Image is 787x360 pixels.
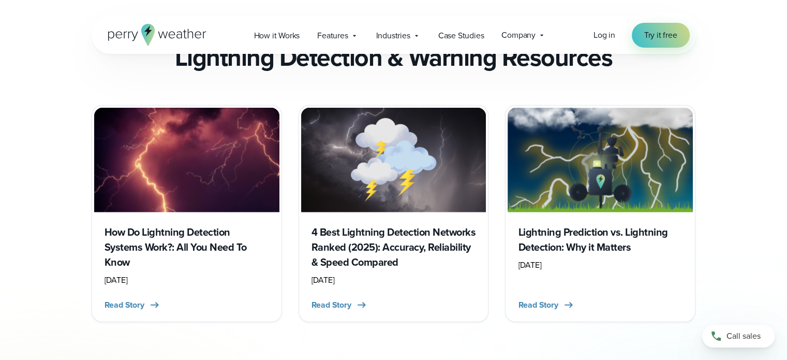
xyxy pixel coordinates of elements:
span: Case Studies [438,30,484,42]
h3: Lightning Prediction vs. Lightning Detection: Why it Matters [518,225,682,255]
h3: Lightning Detection & Warning Resources [175,43,613,72]
img: Lightning Prediction vs. Lightning Detection [508,108,693,212]
h3: How Do Lightning Detection Systems Work?: All You Need To Know [105,225,269,270]
button: Read Story [105,299,161,311]
span: Read Story [311,299,351,311]
a: Try it free [632,23,690,48]
span: Call sales [726,330,761,342]
button: Read Story [518,299,574,311]
h3: 4 Best Lightning Detection Networks Ranked (2025): Accuracy, Reliability & Speed Compared [311,225,476,270]
span: Try it free [644,29,677,41]
span: Read Story [518,299,558,311]
img: Lightning Detection Networks Ranked [301,108,486,212]
span: Features [317,30,348,42]
div: [DATE] [518,259,682,271]
a: How it Works [245,25,309,46]
span: Read Story [105,299,144,311]
a: Log in [593,29,615,41]
span: Industries [376,30,410,42]
button: Read Story [311,299,368,311]
a: Lightning Prediction vs. Lightning Detection Lightning Prediction vs. Lightning Detection: Why it... [505,105,695,322]
span: Company [501,29,536,41]
a: Case Studies [429,25,493,46]
div: slideshow [92,105,696,322]
a: Lightning Detection Networks Ranked 4 Best Lightning Detection Networks Ranked (2025): Accuracy, ... [299,105,489,322]
span: How it Works [254,30,300,42]
div: [DATE] [311,274,476,286]
img: Lightning Detection [94,108,279,212]
a: Lightning Detection How Do Lightning Detection Systems Work?: All You Need To Know [DATE] Read Story [92,105,282,322]
div: [DATE] [105,274,269,286]
a: Call sales [702,325,775,348]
